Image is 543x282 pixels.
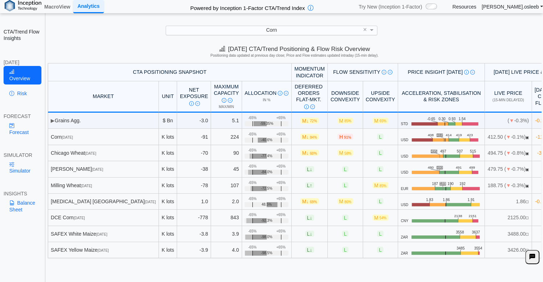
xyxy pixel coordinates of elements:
[219,46,370,52] span: [DATE] CTA/Trend Positioning & Flow Risk Overview
[276,148,286,153] div: +65%
[248,213,256,217] div: -65%
[177,226,211,242] td: -3.8
[401,69,482,75] div: Price Insight [DATE]
[431,149,437,153] text: 495
[276,229,286,234] div: +65%
[304,104,309,109] img: Info
[177,129,211,145] td: -91
[439,182,446,186] text: 189
[344,135,351,139] span: 91%
[401,154,408,159] span: USD
[485,178,532,194] td: 188.75 ( -0.3%)
[452,4,476,10] a: Resources
[337,118,353,124] span: M
[401,235,408,240] span: ZAR
[506,134,511,140] span: ▼
[362,26,368,35] span: Clear value
[401,138,408,142] span: USD
[177,194,211,210] td: 1.0
[300,134,319,140] span: M
[379,216,387,220] span: 54%
[337,198,353,204] span: M
[459,117,467,121] text: 1.54
[261,251,272,255] span: -98.5%
[300,150,319,156] span: M
[474,246,482,250] text: 3554
[306,150,309,156] span: ↓
[261,235,272,239] span: -98.0%
[145,200,156,204] span: [DATE]
[300,118,319,124] span: M
[468,133,474,137] text: 423
[472,230,480,234] text: 3637
[177,210,211,226] td: -778
[428,165,434,169] text: 480
[276,116,286,120] div: +65%
[310,247,312,253] span: ↓
[485,81,532,113] th: Live Price
[211,113,242,129] td: 5.1
[62,135,73,139] span: [DATE]
[211,210,242,226] td: 843
[372,118,388,124] span: M
[485,226,532,242] td: 3488.00
[159,210,177,226] td: K lots
[342,215,348,221] span: L
[485,242,532,258] td: 3426.00
[470,165,476,169] text: 499
[48,63,292,81] th: CTA Positioning Snapshot
[305,182,314,188] span: L
[506,183,511,188] span: ▼
[526,248,529,252] span: NO FEED: Live data feed not provided for this market.
[305,231,314,237] span: L
[440,149,446,153] text: 497
[159,145,177,161] td: K lots
[276,164,286,169] div: +65%
[159,81,177,113] th: Unit
[526,152,529,155] span: OPEN: Market session is currently open.
[4,190,41,197] div: INSIGHTS
[51,118,55,123] span: ▶
[506,166,511,172] span: ▼
[337,134,353,140] span: H
[74,216,85,220] span: [DATE]
[372,215,388,221] span: M
[467,198,474,202] text: 1.91
[310,183,312,188] span: ↑
[526,168,529,171] span: OPEN: Market session is currently open.
[248,181,256,185] div: -65%
[248,148,256,153] div: -65%
[398,81,485,113] th: Acceleration, Stabilisation & Risk Zones
[310,215,312,220] span: ↓
[49,53,541,58] h5: Positioning data updated at previous day close; Price and Flow estimates updated intraday (15-min...
[443,198,450,202] text: 1.86
[222,98,226,103] img: Info
[331,69,395,75] div: Flow Sensitivity
[437,165,443,169] text: 480
[377,166,383,172] span: L
[159,129,177,145] td: K lots
[248,132,256,137] div: -65%
[310,119,317,123] span: 72%
[276,197,286,201] div: +65%
[426,198,433,202] text: 1.83
[328,81,363,113] th: Downside Convexity
[342,247,348,253] span: L
[455,214,463,218] text: 2138
[177,242,211,258] td: -3.9
[310,231,312,237] span: ↓
[377,247,383,253] span: L
[4,87,41,99] a: Risk
[4,119,41,138] a: Forecast
[4,197,41,215] a: Balance Sheet
[261,154,272,158] span: -77.4%
[342,182,348,188] span: L
[248,197,256,201] div: -65%
[457,149,463,153] text: 507
[48,81,159,113] th: MARKET
[260,122,273,126] span: -59.35%
[305,166,314,172] span: L
[228,98,232,103] img: Read More
[457,133,463,137] text: 419
[305,215,314,221] span: L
